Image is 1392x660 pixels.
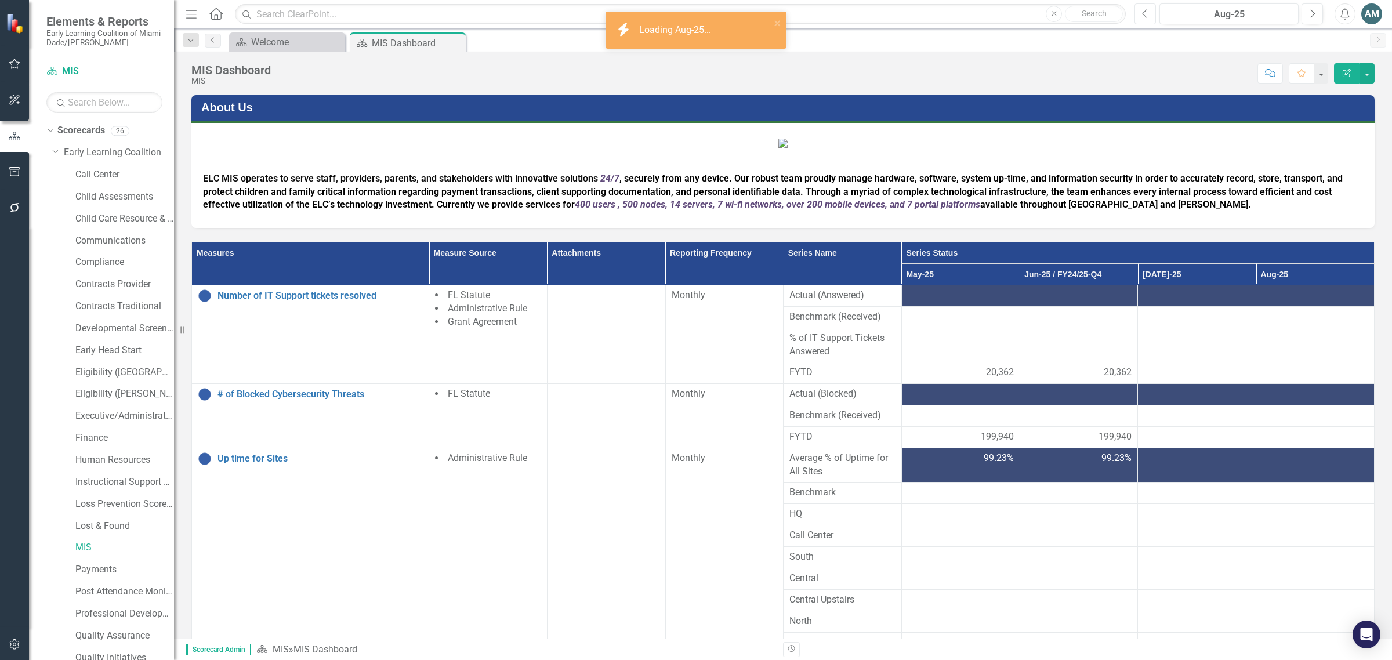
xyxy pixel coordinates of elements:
td: Double-Click to Edit [1256,503,1375,525]
td: Double-Click to Edit [1138,503,1256,525]
span: Key Largo [789,636,896,650]
td: Double-Click to Edit [784,405,902,426]
span: Average % of Uptime for All Sites [789,452,896,478]
td: Double-Click to Edit [1256,632,1375,654]
a: Executive/Administrative [75,409,174,423]
button: Search [1065,6,1123,22]
em: 400 users , 500 nodes, 14 servers, 7 wi-fi networks, over 200 mobile devices, and 7 portal platforms [575,199,980,210]
td: Double-Click to Edit [665,285,784,384]
td: Double-Click to Edit [1256,383,1375,405]
span: 20,362 [986,366,1014,379]
td: Double-Click to Edit [784,568,902,589]
a: Eligibility ([GEOGRAPHIC_DATA]) [75,366,174,379]
td: Double-Click to Edit [1020,383,1138,405]
span: % of IT Support Tickets Answered [789,332,896,358]
td: Double-Click to Edit [901,285,1020,307]
a: MIS [273,644,289,655]
a: Up time for Sites [217,454,423,464]
td: Double-Click to Edit [784,525,902,546]
td: Double-Click to Edit [1020,589,1138,611]
td: Double-Click to Edit [901,405,1020,426]
td: Double-Click to Edit Right Click for Context Menu [192,285,429,384]
span: 20,362 [1104,366,1132,379]
a: Child Care Resource & Referral (CCR&R) [75,212,174,226]
a: Instructional Support Services [75,476,174,489]
a: Post Attendance Monitoring [75,585,174,599]
a: Loss Prevention Scorecard [75,498,174,511]
td: Double-Click to Edit [1138,611,1256,632]
td: Double-Click to Edit [1256,611,1375,632]
div: Welcome [251,35,342,49]
div: MIS [191,77,271,85]
td: Double-Click to Edit [1138,383,1256,405]
td: Double-Click to Edit [784,589,902,611]
td: Double-Click to Edit [1020,568,1138,589]
span: FL Statute [448,388,490,399]
td: Double-Click to Edit [901,568,1020,589]
span: Central [789,572,896,585]
a: Eligibility ([PERSON_NAME]) [75,387,174,401]
a: Finance [75,431,174,445]
span: FYTD [789,366,896,379]
div: » [256,643,774,657]
span: Elements & Reports [46,14,162,28]
span: Benchmark (Received) [789,409,896,422]
td: Double-Click to Edit [1020,632,1138,654]
td: Double-Click to Edit [784,632,902,654]
span: Benchmark [789,486,896,499]
span: ELC MIS operates to serve staff, providers, parents, and stakeholders with innovative solutions [203,173,598,184]
td: Double-Click to Edit [1020,611,1138,632]
span: 99.23% [984,452,1014,465]
input: Search Below... [46,92,162,113]
span: HQ [789,507,896,521]
td: Double-Click to Edit [1256,589,1375,611]
div: Monthly [672,289,778,302]
td: Double-Click to Edit [901,482,1020,503]
td: Double-Click to Edit [1138,546,1256,568]
td: Double-Click to Edit [547,285,665,384]
td: Double-Click to Edit [1138,307,1256,328]
span: Actual (Blocked) [789,387,896,401]
td: Double-Click to Edit [901,503,1020,525]
span: Actual (Answered) [789,289,896,302]
td: Double-Click to Edit Right Click for Context Menu [192,383,429,448]
span: 199,940 [1099,430,1132,444]
td: Double-Click to Edit [784,482,902,503]
td: Double-Click to Edit [784,285,902,307]
a: Payments [75,563,174,576]
td: Double-Click to Edit [1020,285,1138,307]
td: Double-Click to Edit [901,611,1020,632]
img: No Information [198,289,212,303]
em: 24/7 [600,173,619,184]
td: Double-Click to Edit [1138,589,1256,611]
img: No Information [198,387,212,401]
span: Administrative Rule [448,303,527,314]
a: Communications [75,234,174,248]
a: Early Learning Coalition [64,146,174,159]
td: Double-Click to Edit [901,307,1020,328]
td: Double-Click to Edit [901,589,1020,611]
td: Double-Click to Edit [1138,482,1256,503]
img: image%20v9.png [778,139,788,148]
div: MIS Dashboard [293,644,357,655]
span: , securely from any device. Our robust team proudly manage hardware, software, system up-time, an... [203,173,1343,211]
span: Search [1082,9,1107,18]
button: Aug-25 [1159,3,1299,24]
a: Compliance [75,256,174,269]
td: Double-Click to Edit [1138,568,1256,589]
td: Double-Click to Edit [784,383,902,405]
td: Double-Click to Edit [784,611,902,632]
td: Double-Click to Edit [1020,503,1138,525]
td: Double-Click to Edit [1256,307,1375,328]
td: Double-Click to Edit [784,307,902,328]
div: Open Intercom Messenger [1353,621,1380,648]
span: South [789,550,896,564]
td: Double-Click to Edit [901,383,1020,405]
span: Benchmark (Received) [789,310,896,324]
button: close [774,16,782,30]
span: FYTD [789,430,896,444]
a: Developmental Screening Compliance [75,322,174,335]
td: Double-Click to Edit [547,383,665,448]
a: Contracts Traditional [75,300,174,313]
span: FL Statute [448,289,490,300]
